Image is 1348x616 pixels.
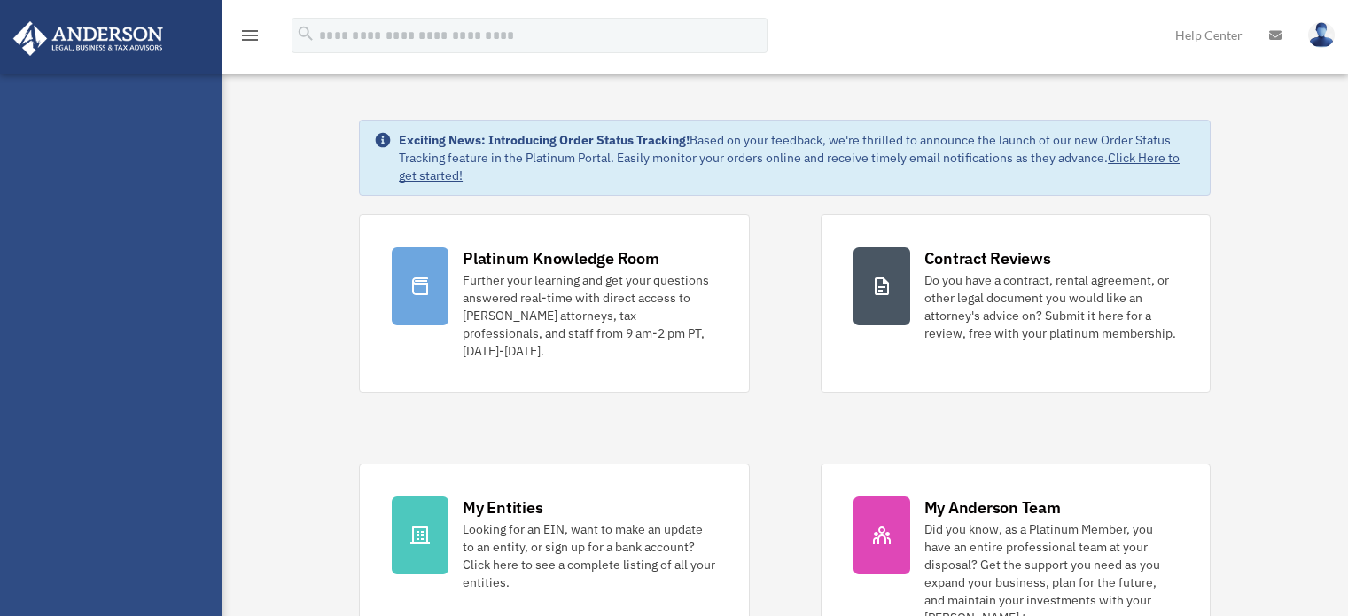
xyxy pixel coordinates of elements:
div: Do you have a contract, rental agreement, or other legal document you would like an attorney's ad... [924,271,1178,342]
div: Platinum Knowledge Room [463,247,659,269]
a: Contract Reviews Do you have a contract, rental agreement, or other legal document you would like... [821,214,1211,393]
div: Looking for an EIN, want to make an update to an entity, or sign up for a bank account? Click her... [463,520,716,591]
img: User Pic [1308,22,1335,48]
i: menu [239,25,261,46]
a: Click Here to get started! [399,150,1180,183]
div: Contract Reviews [924,247,1051,269]
div: My Entities [463,496,542,519]
div: Based on your feedback, we're thrilled to announce the launch of our new Order Status Tracking fe... [399,131,1196,184]
div: Further your learning and get your questions answered real-time with direct access to [PERSON_NAM... [463,271,716,360]
a: menu [239,31,261,46]
div: My Anderson Team [924,496,1061,519]
a: Platinum Knowledge Room Further your learning and get your questions answered real-time with dire... [359,214,749,393]
img: Anderson Advisors Platinum Portal [8,21,168,56]
strong: Exciting News: Introducing Order Status Tracking! [399,132,690,148]
i: search [296,24,316,43]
